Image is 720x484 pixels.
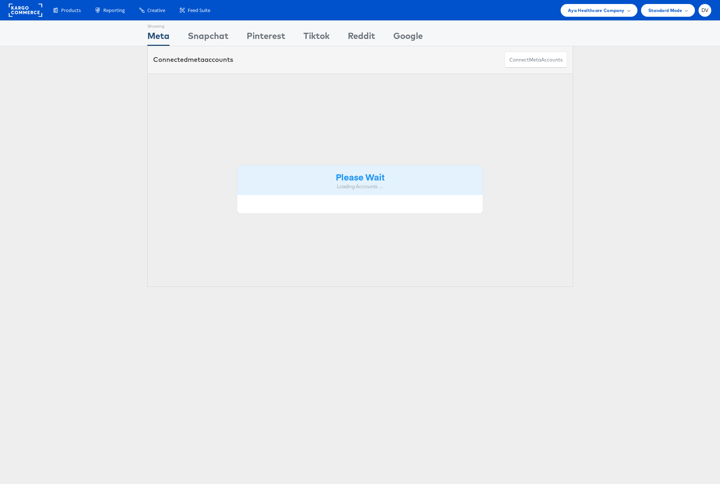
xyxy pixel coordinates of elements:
[61,7,81,14] span: Products
[188,55,204,64] span: meta
[348,29,375,46] div: Reddit
[505,52,567,68] button: ConnectmetaAccounts
[529,56,541,63] span: meta
[701,8,709,13] span: DV
[336,171,385,183] strong: Please Wait
[648,7,682,14] span: Standard Mode
[188,7,210,14] span: Feed Suite
[153,55,233,64] div: Connected accounts
[103,7,125,14] span: Reporting
[147,21,170,29] div: Showing
[147,7,165,14] span: Creative
[247,29,285,46] div: Pinterest
[568,7,625,14] span: Aya Healthcare Company
[303,29,330,46] div: Tiktok
[147,29,170,46] div: Meta
[243,183,478,190] div: Loading Accounts ....
[393,29,423,46] div: Google
[188,29,228,46] div: Snapchat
